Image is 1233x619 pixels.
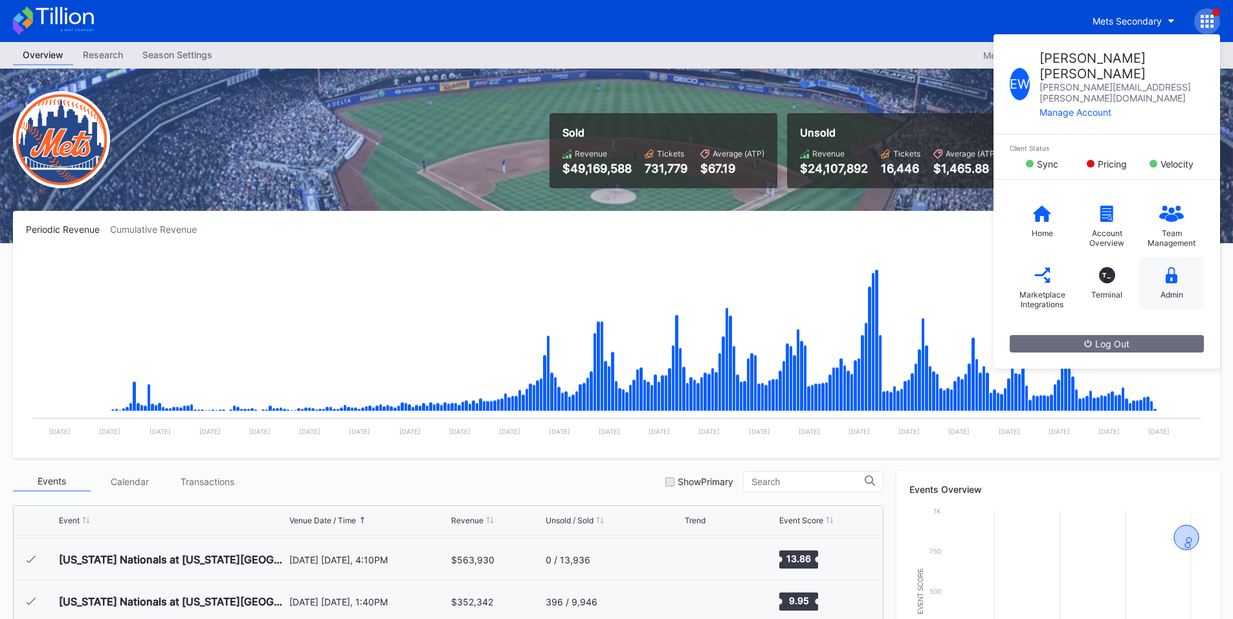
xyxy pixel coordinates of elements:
button: Log Out [1010,335,1204,353]
text: [DATE] [1098,428,1120,435]
div: Research [73,45,133,64]
div: Mets Secondary 2025 [983,50,1077,61]
div: E W [1010,68,1030,100]
div: [DATE] [DATE], 4:10PM [289,554,449,565]
div: Season Settings [133,45,222,64]
div: Event [59,516,80,525]
div: Event Score [779,516,823,525]
div: 16,446 [881,162,920,175]
text: [DATE] [399,428,421,435]
text: 1k [933,507,941,515]
div: Mets Secondary [1093,16,1162,27]
div: Revenue [812,149,845,158]
text: [DATE] [49,428,71,435]
text: [DATE] [249,428,271,435]
div: Trend [685,516,705,525]
div: 396 / 9,946 [546,596,597,607]
div: Client Status [1010,144,1204,152]
div: Account Overview [1081,228,1133,248]
div: $24,107,892 [800,162,868,175]
div: Sync [1037,158,1058,169]
div: Tickets [657,149,684,158]
text: [DATE] [199,428,221,435]
div: Log Out [1084,338,1129,349]
text: [DATE] [449,428,471,435]
a: Research [73,45,133,65]
text: [DATE] [799,428,820,435]
div: [DATE] [DATE], 1:40PM [289,596,449,607]
text: [DATE] [999,428,1020,435]
div: $563,930 [451,554,494,565]
div: Show Primary [678,476,733,487]
text: [DATE] [299,428,320,435]
text: [DATE] [1049,428,1070,435]
div: $67.19 [700,162,764,175]
text: [DATE] [948,428,970,435]
svg: Chart title [685,585,724,618]
input: Search [751,477,865,487]
div: $49,169,588 [562,162,632,175]
div: Terminal [1091,290,1122,299]
svg: Chart title [685,543,724,576]
div: $352,342 [451,596,493,607]
div: Marketplace Integrations [1016,290,1068,309]
text: 500 [929,587,941,595]
div: Average (ATP) [946,149,997,158]
div: [PERSON_NAME][EMAIL_ADDRESS][PERSON_NAME][DOMAIN_NAME] [1039,81,1204,103]
div: Home [1032,228,1053,238]
div: Unsold [800,126,997,139]
div: [US_STATE] Nationals at [US_STATE][GEOGRAPHIC_DATA] (Long Sleeve T-Shirt Giveaway) [59,553,286,566]
div: Velocity [1161,158,1194,169]
div: Admin [1161,290,1183,299]
div: Revenue [575,149,607,158]
div: Manage Account [1039,107,1204,118]
div: Transactions [168,472,246,492]
div: $1,465.88 [933,162,997,175]
div: Pricing [1098,158,1127,169]
div: 0 / 13,936 [546,554,590,565]
div: Team Management [1146,228,1197,248]
svg: Chart title [26,251,1207,445]
div: [US_STATE] Nationals at [US_STATE][GEOGRAPHIC_DATA] [59,595,286,608]
div: T_ [1099,267,1115,283]
img: New-York-Mets-Transparent.png [13,91,110,188]
a: Overview [13,45,73,65]
text: [DATE] [898,428,920,435]
div: Events [13,472,91,492]
text: [DATE] [1148,428,1170,435]
text: [DATE] [549,428,570,435]
text: [DATE] [349,428,370,435]
div: 731,779 [645,162,687,175]
div: Cumulative Revenue [110,224,207,235]
text: Event Score [917,568,924,614]
button: Mets Secondary [1083,9,1184,33]
button: Mets Secondary 2025 [977,47,1096,64]
div: Revenue [451,516,483,525]
a: Season Settings [133,45,222,65]
div: Events Overview [909,484,1207,495]
text: 750 [929,547,941,555]
div: Sold [562,126,764,139]
div: Tickets [893,149,920,158]
text: [DATE] [749,428,770,435]
text: [DATE] [499,428,520,435]
text: 13.86 [786,553,811,564]
div: Calendar [91,472,168,492]
div: Periodic Revenue [26,224,110,235]
text: [DATE] [599,428,620,435]
text: [DATE] [849,428,870,435]
text: [DATE] [150,428,171,435]
text: [DATE] [649,428,670,435]
div: Average (ATP) [713,149,764,158]
text: [DATE] [698,428,720,435]
div: Venue Date / Time [289,516,356,525]
text: 9.95 [788,595,808,606]
div: [PERSON_NAME] [PERSON_NAME] [1039,50,1204,81]
div: Unsold / Sold [546,516,594,525]
text: [DATE] [99,428,120,435]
